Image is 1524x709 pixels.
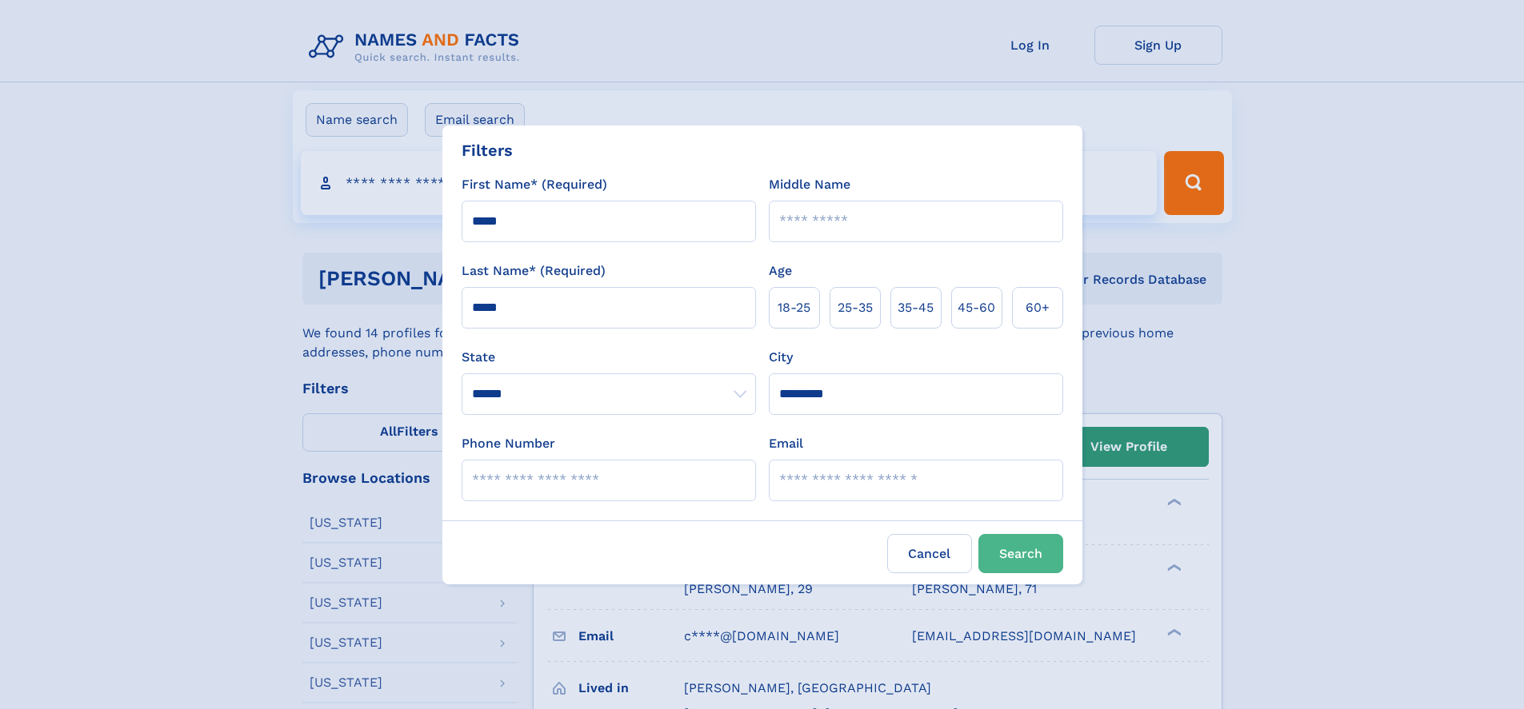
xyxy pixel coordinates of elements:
[978,534,1063,573] button: Search
[769,348,793,367] label: City
[462,348,756,367] label: State
[778,298,810,317] span: 18‑25
[462,434,555,453] label: Phone Number
[462,138,513,162] div: Filters
[958,298,995,317] span: 45‑60
[769,175,850,194] label: Middle Name
[838,298,873,317] span: 25‑35
[1026,298,1050,317] span: 60+
[462,261,606,281] label: Last Name* (Required)
[898,298,934,317] span: 35‑45
[769,434,803,453] label: Email
[769,261,792,281] label: Age
[462,175,607,194] label: First Name* (Required)
[887,534,972,573] label: Cancel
